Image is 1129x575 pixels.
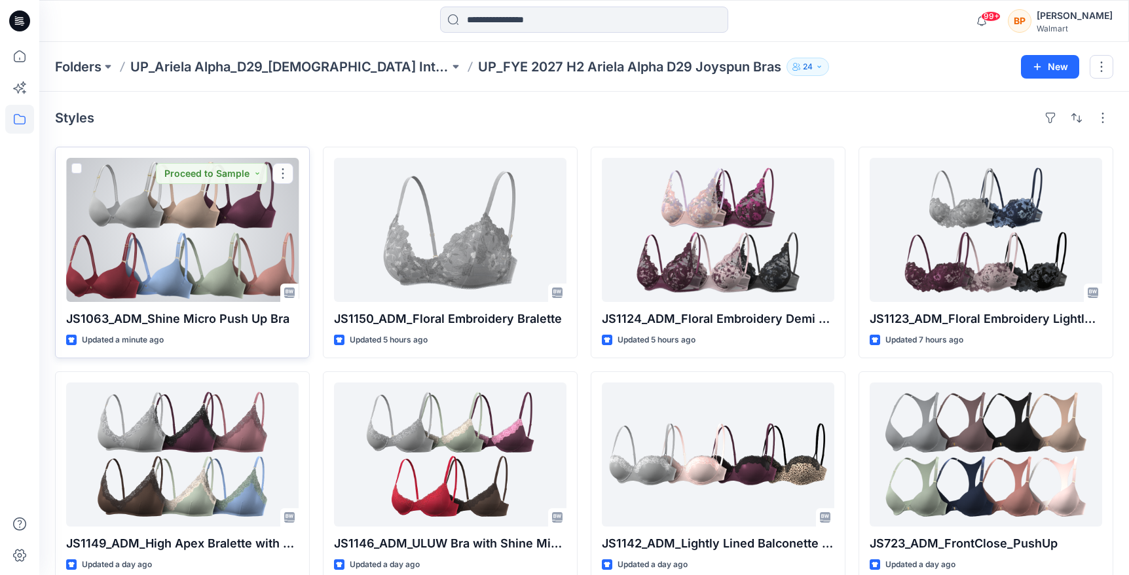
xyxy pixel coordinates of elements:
p: JS1142_ADM_Lightly Lined Balconette with Shine Micro & Lace Trim [602,534,834,553]
a: JS1142_ADM_Lightly Lined Balconette with Shine Micro & Lace Trim [602,382,834,527]
p: JS1123_ADM_Floral Embroidery Lightly Lined Balconette [870,310,1102,328]
div: [PERSON_NAME] [1037,8,1113,24]
a: UP_Ariela Alpha_D29_[DEMOGRAPHIC_DATA] Intimates - Joyspun [130,58,449,76]
p: Updated a minute ago [82,333,164,347]
p: JS1149_ADM_High Apex Bralette with Shine Micro & Lace Trim [66,534,299,553]
a: JS1124_ADM_Floral Embroidery Demi High Apex [602,158,834,302]
a: JS1146_ADM_ULUW Bra with Shine Micro & Lace Trim [334,382,566,527]
button: 24 [787,58,829,76]
p: Updated 5 hours ago [618,333,695,347]
p: JS1124_ADM_Floral Embroidery Demi High Apex [602,310,834,328]
a: JS723_ADM_FrontClose_PushUp [870,382,1102,527]
p: JS1063_ADM_Shine Micro Push Up Bra [66,310,299,328]
p: JS723_ADM_FrontClose_PushUp [870,534,1102,553]
p: 24 [803,60,813,74]
button: New [1021,55,1079,79]
div: BP [1008,9,1031,33]
span: 99+ [981,11,1001,22]
p: Updated 7 hours ago [885,333,963,347]
p: Updated a day ago [82,558,152,572]
a: Folders [55,58,102,76]
p: UP_FYE 2027 H2 Ariela Alpha D29 Joyspun Bras [478,58,781,76]
a: JS1123_ADM_Floral Embroidery Lightly Lined Balconette [870,158,1102,302]
p: JS1146_ADM_ULUW Bra with Shine Micro & Lace Trim [334,534,566,553]
p: JS1150_ADM_Floral Embroidery Bralette [334,310,566,328]
p: Updated a day ago [885,558,955,572]
h4: Styles [55,110,94,126]
p: Updated a day ago [618,558,688,572]
div: Walmart [1037,24,1113,33]
a: JS1149_ADM_High Apex Bralette with Shine Micro & Lace Trim [66,382,299,527]
p: Updated a day ago [350,558,420,572]
a: JS1063_ADM_Shine Micro Push Up Bra [66,158,299,302]
p: Updated 5 hours ago [350,333,428,347]
a: JS1150_ADM_Floral Embroidery Bralette [334,158,566,302]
